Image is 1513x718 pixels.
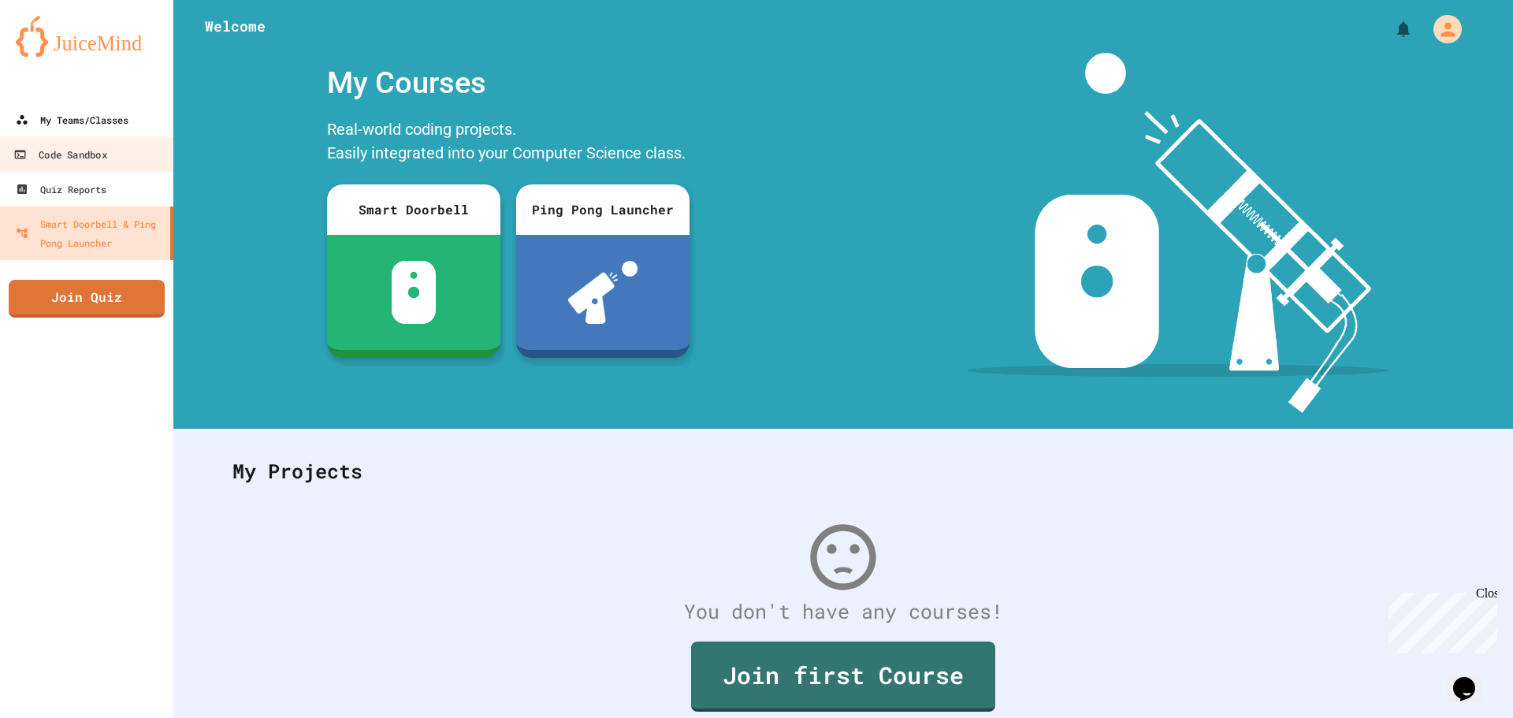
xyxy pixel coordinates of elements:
[1382,586,1497,653] iframe: chat widget
[16,16,158,57] img: logo-orange.svg
[217,597,1470,627] div: You don't have any courses!
[319,113,697,173] div: Real-world coding projects. Easily integrated into your Computer Science class.
[568,261,638,324] img: ppl-with-ball.png
[392,261,437,324] img: sdb-white.svg
[217,441,1470,502] div: My Projects
[967,53,1389,413] img: banner-image-my-projects.png
[16,214,164,252] div: Smart Doorbell & Ping Pong Launcher
[1365,16,1417,43] div: My Notifications
[9,280,165,318] a: Join Quiz
[327,184,500,235] div: Smart Doorbell
[319,53,697,113] div: My Courses
[1447,655,1497,702] iframe: chat widget
[516,184,690,235] div: Ping Pong Launcher
[16,180,106,199] div: Quiz Reports
[1417,11,1466,47] div: My Account
[691,642,995,712] a: Join first Course
[13,145,106,165] div: Code Sandbox
[16,110,128,129] div: My Teams/Classes
[6,6,109,100] div: Chat with us now!Close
